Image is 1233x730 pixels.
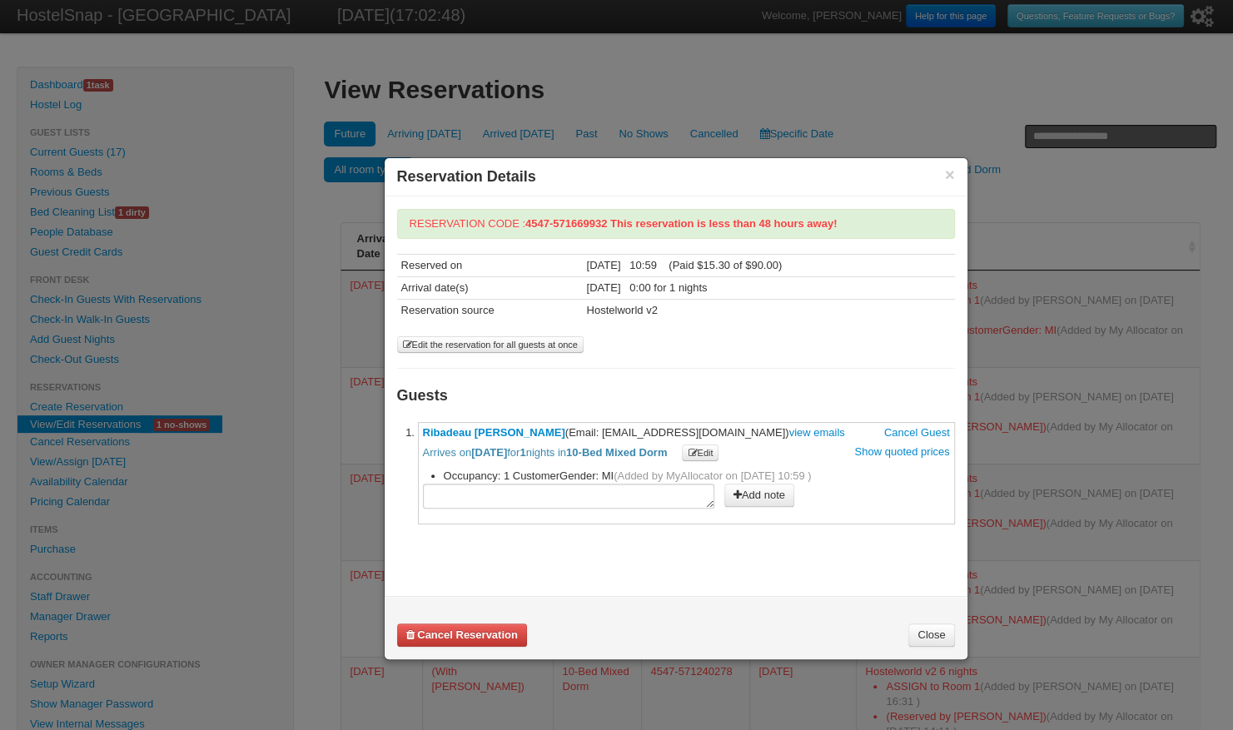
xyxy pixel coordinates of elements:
span: (Added by MyAllocator on [DATE] 10:59 ) [614,469,811,482]
span: (Email: [EMAIL_ADDRESS][DOMAIN_NAME]) [423,426,950,461]
b: 1 [520,445,525,458]
li: Occupancy: 1 CustomerGender: MI [444,469,950,484]
b: 10-Bed Mixed Dorm [566,445,667,458]
a: Ribadeau [PERSON_NAME] [423,426,565,439]
b: [DATE] [471,445,507,458]
td: [DATE] 10:59 (Paid $15.30 of $90.00) [582,254,954,276]
td: Reservation source [397,299,583,321]
strong: 4547-571669932 [525,217,607,230]
h3: Guests [397,385,955,407]
td: [DATE] 0:00 for 1 nights [582,276,954,299]
a: Close [908,623,954,647]
h3: Reservation Details [397,166,955,188]
a: Cancel Guest [884,425,950,440]
a: Show quoted prices [854,445,949,458]
button: Edit the reservation for all guests at once [397,336,584,353]
b: Cancel Reservation [417,628,518,641]
td: Reserved on [397,254,583,276]
b: This reservation is less than 48 hours away! [610,217,837,230]
a: view emails [788,426,844,439]
span: RESERVATION CODE : [410,217,838,230]
td: Arrival date(s) [397,276,583,299]
button: Add note [724,484,794,507]
button: Edit [682,444,718,461]
button: × [945,167,955,182]
button: Cancel Reservation [397,623,527,647]
td: Hostelworld v2 [582,299,954,321]
p: Arrives on for nights in [423,440,950,461]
